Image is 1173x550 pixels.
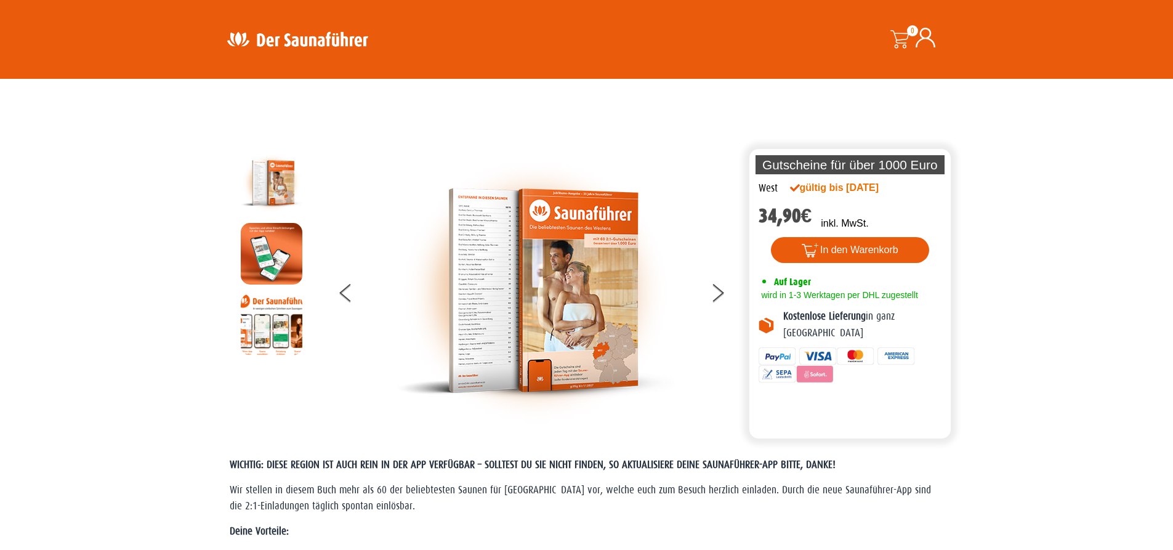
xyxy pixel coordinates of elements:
p: in ganz [GEOGRAPHIC_DATA] [783,309,942,341]
span: € [801,204,812,227]
img: Anleitung7tn [241,294,302,355]
div: West [759,180,778,196]
strong: Deine Vorteile: [230,525,289,537]
p: inkl. MwSt. [821,216,868,231]
span: wird in 1-3 Werktagen per DHL zugestellt [759,290,918,300]
bdi: 34,90 [759,204,812,227]
p: Gutscheine für über 1000 Euro [756,155,945,174]
span: Auf Lager [774,276,811,288]
span: 0 [907,25,918,36]
span: WICHTIG: DIESE REGION IST AUCH REIN IN DER APP VERFÜGBAR – SOLLTEST DU SIE NICHT FINDEN, SO AKTUA... [230,459,836,471]
b: Kostenlose Lieferung [783,310,866,322]
span: Wir stellen in diesem Buch mehr als 60 der beliebtesten Saunen für [GEOGRAPHIC_DATA] vor, welche ... [230,484,931,512]
img: der-saunafuehrer-2025-west [241,152,302,214]
img: MOCKUP-iPhone_regional [241,223,302,285]
button: In den Warenkorb [771,237,929,263]
img: der-saunafuehrer-2025-west [397,152,674,429]
div: gültig bis [DATE] [790,180,906,195]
